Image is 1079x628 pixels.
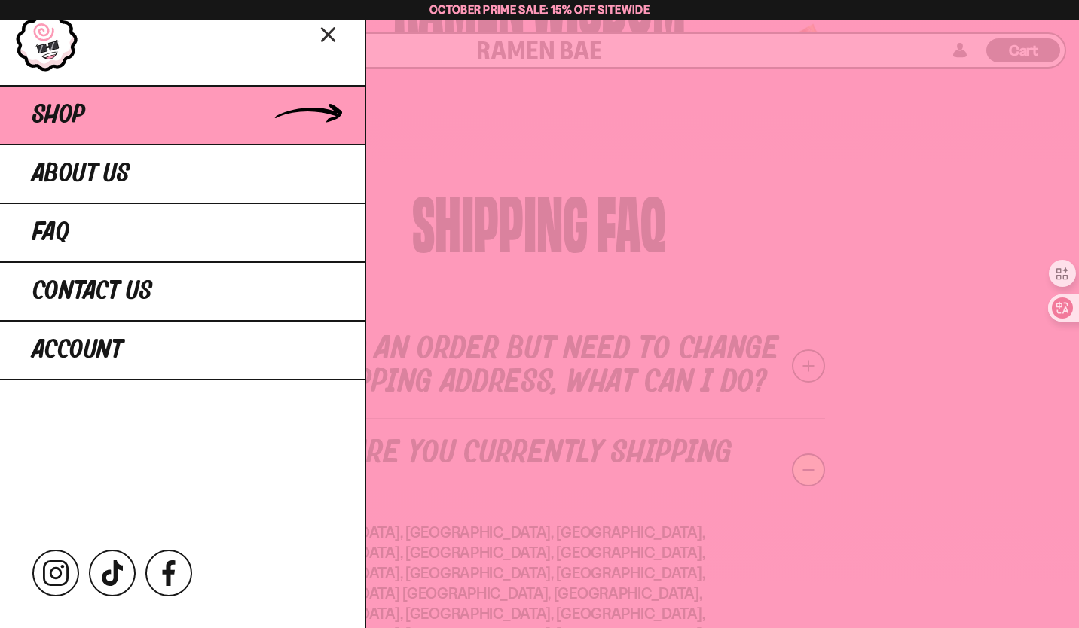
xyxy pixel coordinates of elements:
[32,160,130,187] span: About Us
[32,219,69,246] span: FAQ
[32,278,152,305] span: Contact Us
[429,2,650,17] span: October Prime Sale: 15% off Sitewide
[32,337,123,364] span: Account
[316,20,342,47] button: Close menu
[32,102,85,129] span: Shop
